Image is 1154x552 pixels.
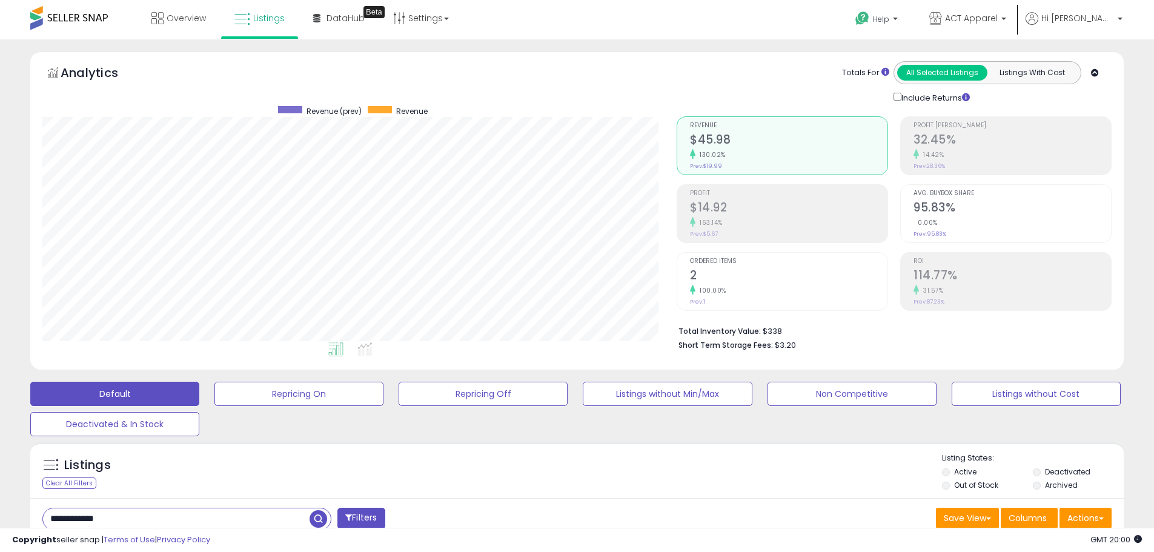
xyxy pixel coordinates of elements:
[873,14,889,24] span: Help
[30,382,199,406] button: Default
[12,534,56,545] strong: Copyright
[884,90,984,104] div: Include Returns
[695,286,726,295] small: 100.00%
[61,64,142,84] h5: Analytics
[399,382,568,406] button: Repricing Off
[914,201,1111,217] h2: 95.83%
[919,286,943,295] small: 31.57%
[942,453,1124,464] p: Listing States:
[855,11,870,26] i: Get Help
[695,150,726,159] small: 130.02%
[914,218,938,227] small: 0.00%
[690,230,718,238] small: Prev: $5.67
[914,122,1111,129] span: Profit [PERSON_NAME]
[678,326,761,336] b: Total Inventory Value:
[695,218,723,227] small: 163.14%
[914,133,1111,149] h2: 32.45%
[952,382,1121,406] button: Listings without Cost
[1045,480,1078,490] label: Archived
[64,457,111,474] h5: Listings
[914,298,944,305] small: Prev: 87.23%
[1001,508,1058,528] button: Columns
[1059,508,1112,528] button: Actions
[690,162,722,170] small: Prev: $19.99
[914,190,1111,197] span: Avg. Buybox Share
[157,534,210,545] a: Privacy Policy
[690,122,887,129] span: Revenue
[945,12,998,24] span: ACT Apparel
[12,534,210,546] div: seller snap | |
[253,12,285,24] span: Listings
[678,323,1103,338] li: $338
[1090,534,1142,545] span: 2025-10-8 20:00 GMT
[396,106,428,116] span: Revenue
[914,258,1111,265] span: ROI
[914,268,1111,285] h2: 114.77%
[768,382,937,406] button: Non Competitive
[954,480,998,490] label: Out of Stock
[104,534,155,545] a: Terms of Use
[42,477,96,489] div: Clear All Filters
[1026,12,1122,39] a: Hi [PERSON_NAME]
[363,6,385,18] div: Tooltip anchor
[678,340,773,350] b: Short Term Storage Fees:
[936,508,999,528] button: Save View
[214,382,383,406] button: Repricing On
[846,2,910,39] a: Help
[690,268,887,285] h2: 2
[1041,12,1114,24] span: Hi [PERSON_NAME]
[690,201,887,217] h2: $14.92
[690,258,887,265] span: Ordered Items
[167,12,206,24] span: Overview
[897,65,987,81] button: All Selected Listings
[1045,467,1090,477] label: Deactivated
[775,339,796,351] span: $3.20
[987,65,1077,81] button: Listings With Cost
[914,162,945,170] small: Prev: 28.36%
[842,67,889,79] div: Totals For
[1009,512,1047,524] span: Columns
[30,412,199,436] button: Deactivated & In Stock
[690,190,887,197] span: Profit
[954,467,977,477] label: Active
[327,12,365,24] span: DataHub
[919,150,944,159] small: 14.42%
[914,230,946,238] small: Prev: 95.83%
[337,508,385,529] button: Filters
[690,298,705,305] small: Prev: 1
[307,106,362,116] span: Revenue (prev)
[690,133,887,149] h2: $45.98
[583,382,752,406] button: Listings without Min/Max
